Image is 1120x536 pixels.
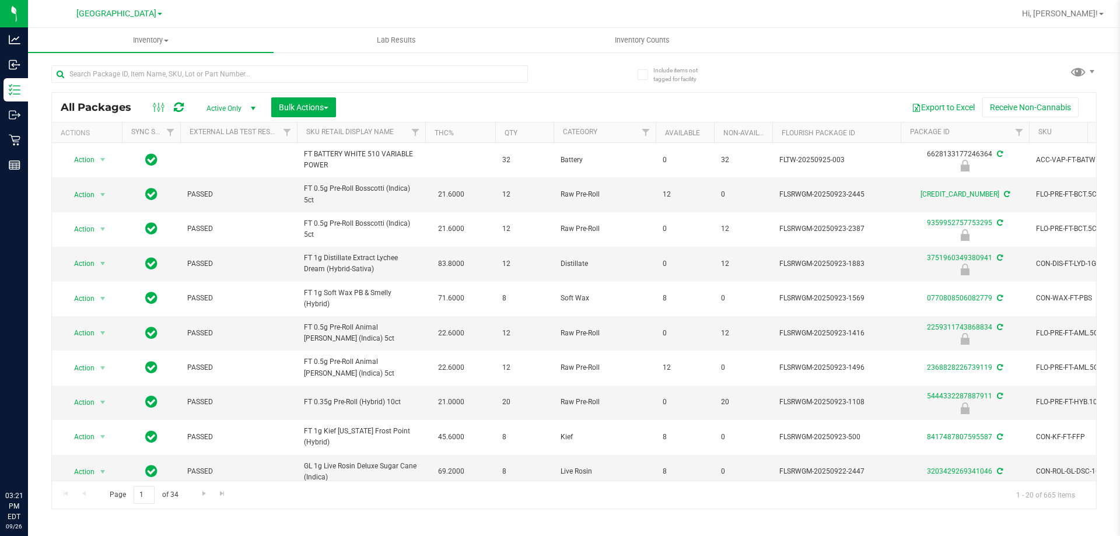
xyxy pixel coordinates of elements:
span: In Sync [145,429,157,445]
span: select [96,464,110,480]
span: In Sync [145,325,157,341]
a: Qty [505,129,517,137]
span: 1 - 20 of 665 items [1007,486,1084,503]
span: Kief [561,432,649,443]
span: select [96,429,110,445]
span: select [96,152,110,168]
input: Search Package ID, Item Name, SKU, Lot or Part Number... [51,65,528,83]
span: 0 [721,466,765,477]
span: In Sync [145,359,157,376]
span: Raw Pre-Roll [561,328,649,339]
span: FT 0.5g Pre-Roll Animal [PERSON_NAME] (Indica) 5ct [304,356,418,379]
span: 8 [663,466,707,477]
span: select [96,255,110,272]
a: SKU [1038,128,1052,136]
div: 6628133177246364 [899,149,1031,171]
a: 5444332287887911 [927,392,992,400]
span: select [96,187,110,203]
span: Sync from Compliance System [995,254,1003,262]
span: 32 [502,155,547,166]
span: 0 [721,293,765,304]
span: Raw Pre-Roll [561,189,649,200]
span: FT 0.35g Pre-Roll (Hybrid) 10ct [304,397,418,408]
span: Action [64,290,95,307]
span: 45.6000 [432,429,470,446]
span: 12 [502,258,547,269]
inline-svg: Reports [9,159,20,171]
span: Action [64,429,95,445]
span: FLSRWGM-20250923-1416 [779,328,894,339]
span: PASSED [187,223,290,234]
span: 21.0000 [432,394,470,411]
a: Sku Retail Display Name [306,128,394,136]
span: 12 [721,223,765,234]
span: FLSRWGM-20250923-2387 [779,223,894,234]
span: PASSED [187,293,290,304]
span: FLSRWGM-20250923-1569 [779,293,894,304]
span: Raw Pre-Roll [561,397,649,408]
span: PASSED [187,397,290,408]
a: Go to the next page [195,486,212,502]
a: 3203429269341046 [927,467,992,475]
a: [CREDIT_CARD_NUMBER] [921,190,999,198]
a: Available [665,129,700,137]
span: In Sync [145,255,157,272]
span: [GEOGRAPHIC_DATA] [76,9,156,19]
span: Sync from Compliance System [995,150,1003,158]
span: Sync from Compliance System [995,219,1003,227]
a: Category [563,128,597,136]
a: Non-Available [723,129,775,137]
span: Sync from Compliance System [995,433,1003,441]
span: Bulk Actions [279,103,328,112]
div: Newly Received [899,160,1031,171]
span: 20 [721,397,765,408]
span: 83.8000 [432,255,470,272]
span: Sync from Compliance System [995,323,1003,331]
span: 12 [502,362,547,373]
span: PASSED [187,432,290,443]
span: FT 1g Kief [US_STATE] Frost Point (Hybrid) [304,426,418,448]
span: FT 0.5g Pre-Roll Bosscotti (Indica) 5ct [304,183,418,205]
span: 0 [663,328,707,339]
a: Inventory [28,28,274,52]
span: 0 [663,258,707,269]
span: In Sync [145,394,157,410]
a: Lab Results [274,28,519,52]
a: Flourish Package ID [782,129,855,137]
span: FT 1g Soft Wax PB & Smelly (Hybrid) [304,288,418,310]
span: 12 [502,328,547,339]
span: FLSRWGM-20250923-1496 [779,362,894,373]
span: Inventory [28,35,274,45]
span: select [96,394,110,411]
a: Filter [278,122,297,142]
iframe: Resource center [12,443,47,478]
span: 32 [721,155,765,166]
a: 0770808506082779 [927,294,992,302]
span: 21.6000 [432,220,470,237]
a: 8417487807595587 [927,433,992,441]
span: In Sync [145,220,157,237]
p: 09/26 [5,522,23,531]
a: Package ID [910,128,950,136]
span: Raw Pre-Roll [561,223,649,234]
span: 71.6000 [432,290,470,307]
span: 12 [502,189,547,200]
span: Action [64,255,95,272]
span: 12 [663,362,707,373]
span: Page of 34 [100,486,188,504]
div: Actions [61,129,117,137]
button: Export to Excel [904,97,982,117]
span: select [96,360,110,376]
span: 0 [721,432,765,443]
span: select [96,221,110,237]
span: 69.2000 [432,463,470,480]
span: 12 [721,258,765,269]
span: All Packages [61,101,143,114]
a: Filter [406,122,425,142]
span: Action [64,152,95,168]
input: 1 [134,486,155,504]
span: FLSRWGM-20250923-2445 [779,189,894,200]
span: Action [64,360,95,376]
span: 8 [502,293,547,304]
span: Sync from Compliance System [995,392,1003,400]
